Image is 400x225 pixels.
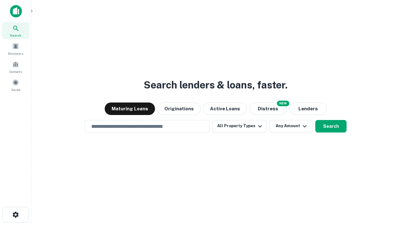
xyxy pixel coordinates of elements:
a: Borrowers [2,40,29,57]
span: Saved [11,87,20,92]
a: Contacts [2,58,29,75]
button: Search [315,120,347,132]
span: Contacts [9,69,22,74]
button: Active Loans [203,102,247,115]
button: Lenders [289,102,327,115]
button: All Property Types [212,120,267,132]
div: NEW [277,101,289,106]
button: Search distressed loans with lien and other non-mortgage details. [249,102,287,115]
h3: Search lenders & loans, faster. [144,77,287,92]
button: Any Amount [269,120,313,132]
button: Maturing Loans [105,102,155,115]
span: Search [10,33,21,38]
a: Search [2,22,29,39]
img: capitalize-icon.png [10,5,22,17]
span: Borrowers [8,51,23,56]
button: Originations [157,102,201,115]
iframe: Chat Widget [369,175,400,205]
a: Saved [2,77,29,93]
